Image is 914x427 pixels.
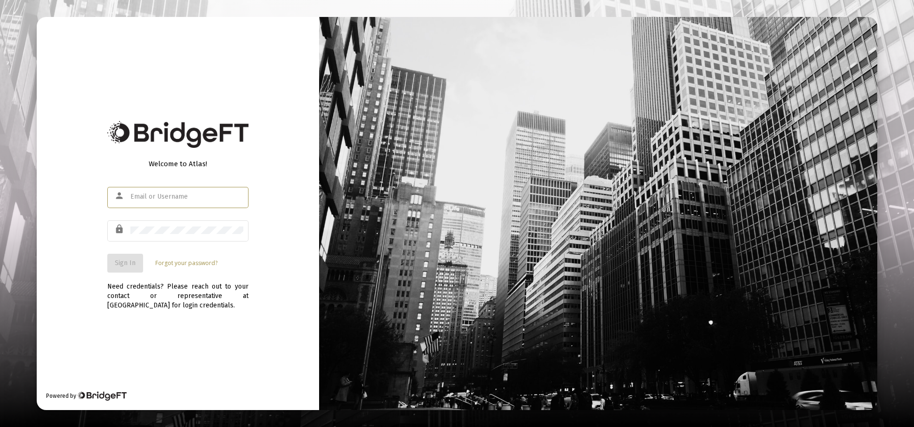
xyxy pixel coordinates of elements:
div: Welcome to Atlas! [107,159,249,169]
div: Powered by [46,391,127,401]
mat-icon: lock [114,224,126,235]
span: Sign In [115,259,136,267]
div: Need credentials? Please reach out to your contact or representative at [GEOGRAPHIC_DATA] for log... [107,273,249,310]
a: Forgot your password? [155,258,217,268]
img: Bridge Financial Technology Logo [77,391,127,401]
input: Email or Username [130,193,243,201]
img: Bridge Financial Technology Logo [107,121,249,148]
button: Sign In [107,254,143,273]
mat-icon: person [114,190,126,201]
